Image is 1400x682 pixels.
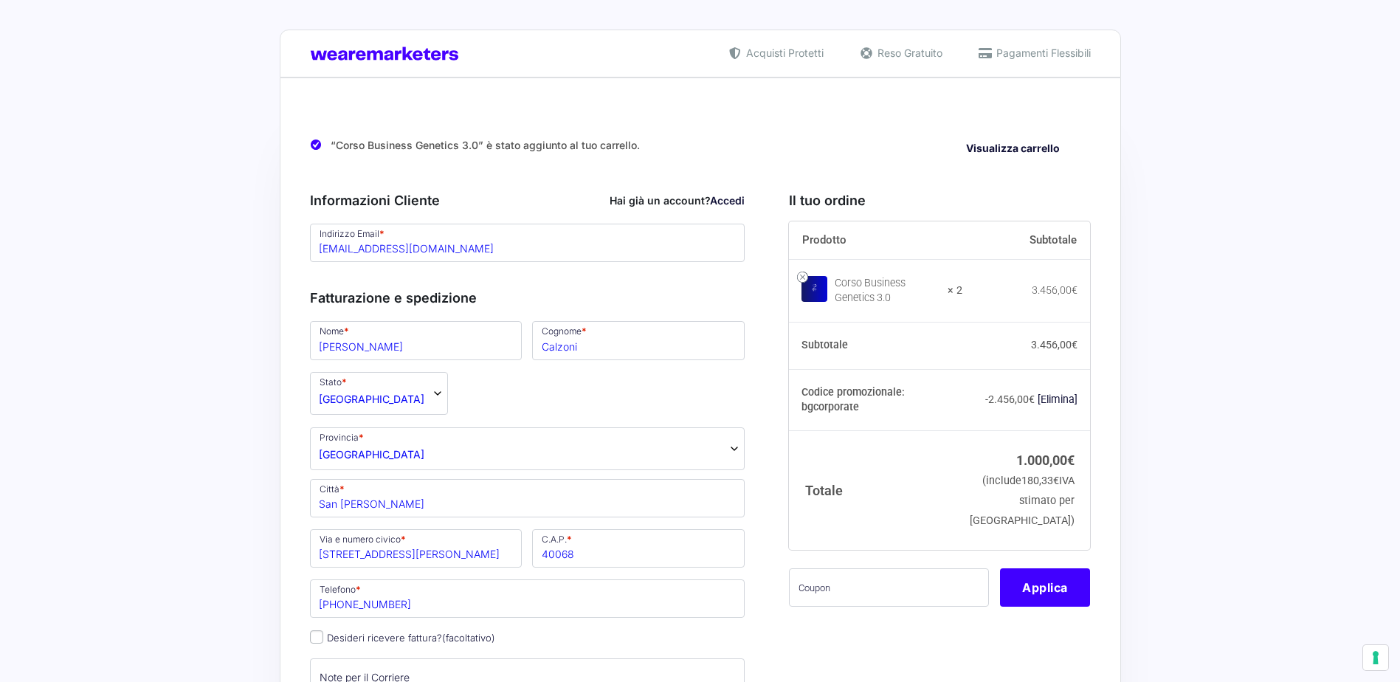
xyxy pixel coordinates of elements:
span: Stato [310,372,448,415]
input: C.A.P. * [532,529,745,568]
td: - [962,369,1091,431]
th: Codice promozionale: bgcorporate [789,369,962,431]
div: Hai già un account? [610,193,745,208]
th: Subtotale [962,221,1091,260]
button: Le tue preferenze relative al consenso per le tecnologie di tracciamento [1363,645,1388,670]
input: Telefono * [310,579,745,618]
span: € [1067,452,1075,468]
span: € [1029,393,1035,405]
input: Indirizzo Email * [310,224,745,262]
span: € [1053,475,1059,487]
span: Pagamenti Flessibili [993,45,1091,61]
bdi: 3.456,00 [1031,339,1077,351]
span: Provincia [310,427,745,470]
input: Coupon [789,568,989,607]
span: Italia [319,391,424,407]
span: 180,33 [1021,475,1059,487]
div: Corso Business Genetics 3.0 [835,276,938,306]
bdi: 1.000,00 [1016,452,1075,468]
input: Città * [310,479,745,517]
span: 2.456,00 [988,393,1035,405]
span: € [1072,284,1077,296]
bdi: 3.456,00 [1032,284,1077,296]
h3: Informazioni Cliente [310,190,745,210]
strong: × 2 [948,283,962,298]
th: Totale [789,431,962,550]
img: Corso Business Genetics 3.0 [801,276,827,302]
small: (include IVA stimato per [GEOGRAPHIC_DATA]) [970,475,1075,527]
input: Desideri ricevere fattura?(facoltativo) [310,630,323,644]
button: Applica [1000,568,1090,607]
h3: Il tuo ordine [789,190,1090,210]
a: Rimuovi il codice promozionale bgcorporate [1038,393,1077,405]
th: Subtotale [789,322,962,369]
span: Acquisti Protetti [742,45,824,61]
h3: Fatturazione e spedizione [310,288,745,308]
span: Bologna [319,447,424,462]
span: € [1072,339,1077,351]
div: “Corso Business Genetics 3.0” è stato aggiunto al tuo carrello. [310,127,1091,165]
span: Reso Gratuito [874,45,942,61]
a: Accedi [710,194,745,207]
input: Cognome * [532,321,745,359]
a: Visualizza carrello [956,137,1070,160]
span: (facoltativo) [442,632,495,644]
label: Desideri ricevere fattura? [310,632,495,644]
th: Prodotto [789,221,962,260]
input: Nome * [310,321,523,359]
input: Via e numero civico * [310,529,523,568]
